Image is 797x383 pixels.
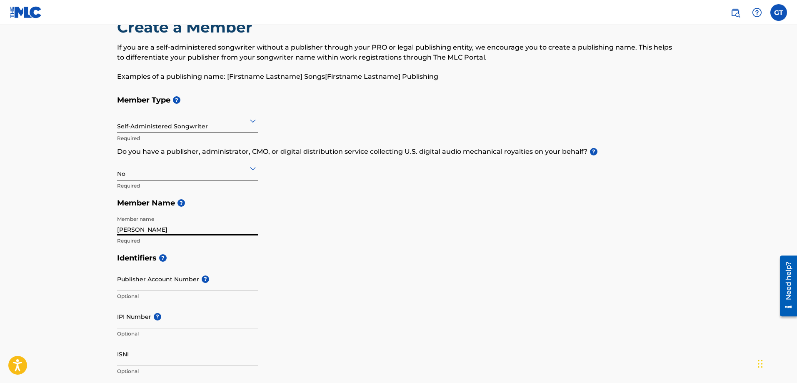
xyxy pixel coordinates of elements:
[730,8,740,18] img: search
[117,182,258,190] p: Required
[117,158,258,178] div: No
[173,96,180,104] span: ?
[177,199,185,207] span: ?
[117,147,680,157] p: Do you have a publisher, administrator, CMO, or digital distribution service collecting U.S. digi...
[749,4,765,21] div: Help
[117,72,680,82] p: Examples of a publishing name: [Firstname Lastname] Songs[Firstname Lastname] Publishing
[774,253,797,320] iframe: Resource Center
[117,194,680,212] h5: Member Name
[117,135,258,142] p: Required
[117,330,258,338] p: Optional
[590,148,597,155] span: ?
[755,343,797,383] iframe: Chat Widget
[117,293,258,300] p: Optional
[159,254,167,262] span: ?
[117,43,680,63] p: If you are a self-administered songwriter without a publisher through your PRO or legal publishin...
[117,249,680,267] h5: Identifiers
[117,368,258,375] p: Optional
[758,351,763,376] div: Drag
[117,110,258,131] div: Self-Administered Songwriter
[117,237,258,245] p: Required
[752,8,762,18] img: help
[10,6,42,18] img: MLC Logo
[727,4,744,21] a: Public Search
[117,18,257,37] h2: Create a Member
[770,4,787,21] div: User Menu
[202,275,209,283] span: ?
[154,313,161,320] span: ?
[117,91,680,109] h5: Member Type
